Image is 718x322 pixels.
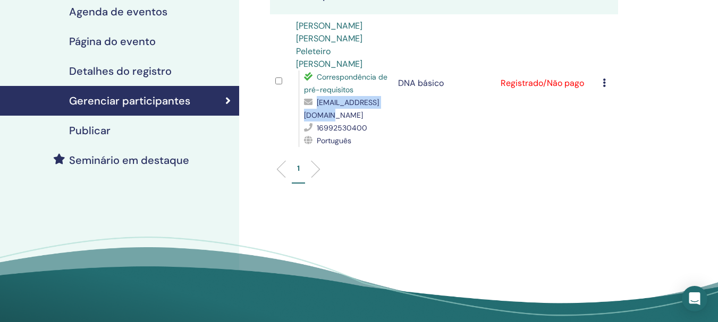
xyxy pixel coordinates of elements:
font: 16992530400 [317,123,367,133]
font: Página do evento [69,34,156,48]
font: Correspondência de pré-requisitos [304,72,387,94]
font: [EMAIL_ADDRESS][DOMAIN_NAME] [304,98,379,120]
font: Seminário em destaque [69,153,189,167]
font: Detalhes do registro [69,64,172,78]
font: DNA básico [398,77,444,89]
font: 1 [297,163,300,173]
font: Português [317,136,351,145]
font: Agenda de eventos [69,5,167,19]
div: Abra o Intercom Messenger [682,286,707,311]
font: Gerenciar participantes [69,94,190,108]
a: [PERSON_NAME] [PERSON_NAME] Peleteiro [PERSON_NAME] [296,20,362,69]
font: Publicar [69,124,111,137]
